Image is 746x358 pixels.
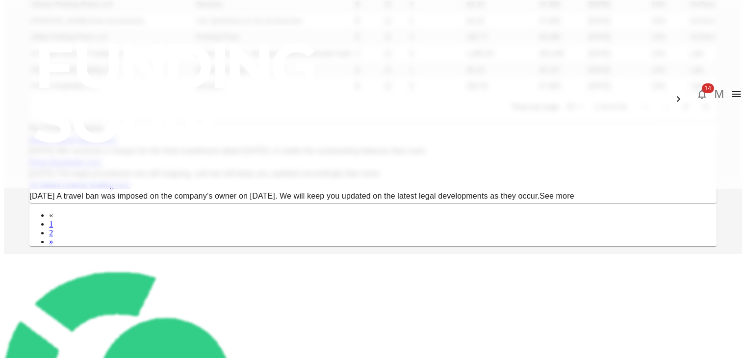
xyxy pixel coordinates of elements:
span: [DATE] [29,192,54,200]
span: « [49,211,53,219]
button: 14 [692,84,712,104]
a: Al Tahani General Trading LLC [29,180,130,189]
button: M [712,87,726,102]
a: Next [49,237,53,246]
span: العربية [672,83,692,91]
a: 2 [49,229,53,237]
span: » [49,237,53,246]
a: 1 [49,220,53,228]
a: See more [540,192,574,200]
span: A travel ban was imposed on the company’s owner on [DATE]. We will keep you updated on the latest... [56,192,574,200]
span: Previous [49,211,53,219]
span: 14 [701,83,714,93]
